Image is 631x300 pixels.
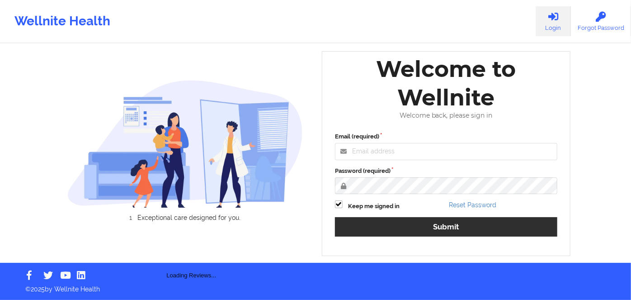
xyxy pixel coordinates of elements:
[19,278,612,294] p: © 2025 by Wellnite Health
[67,80,303,208] img: wellnite-auth-hero_200.c722682e.png
[449,201,497,209] a: Reset Password
[75,214,303,221] li: Exceptional care designed for you.
[335,217,557,237] button: Submit
[348,202,400,211] label: Keep me signed in
[335,167,557,176] label: Password (required)
[571,6,631,36] a: Forgot Password
[329,112,564,119] div: Welcome back, please sign in
[335,132,557,141] label: Email (required)
[335,143,557,160] input: Email address
[67,237,316,280] div: Loading Reviews...
[329,55,564,112] div: Welcome to Wellnite
[536,6,571,36] a: Login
